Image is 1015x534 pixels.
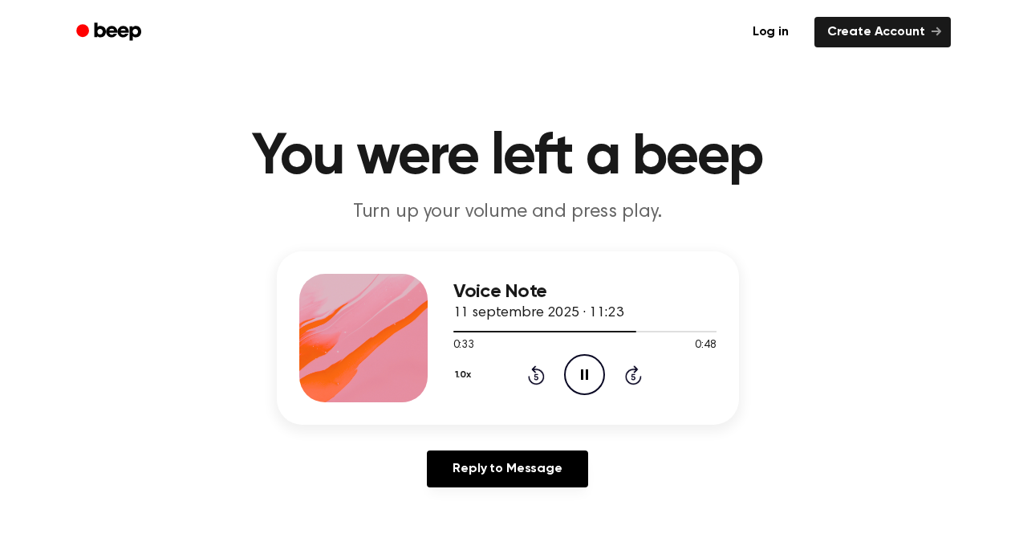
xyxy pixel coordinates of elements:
h3: Voice Note [453,281,717,303]
a: Reply to Message [427,450,587,487]
h1: You were left a beep [97,128,919,186]
span: 0:33 [453,337,474,354]
span: 11 septembre 2025 · 11:23 [453,306,623,320]
a: Log in [737,14,805,51]
p: Turn up your volume and press play. [200,199,816,226]
a: Create Account [814,17,951,47]
a: Beep [65,17,156,48]
button: 1.0x [453,361,477,389]
span: 0:48 [695,337,716,354]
